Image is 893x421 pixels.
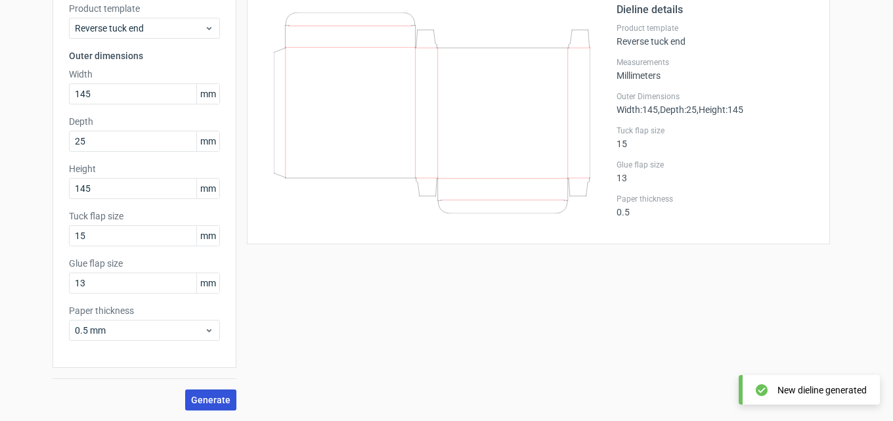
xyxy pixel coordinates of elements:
[196,131,219,151] span: mm
[69,68,220,81] label: Width
[777,384,867,397] div: New dieline generated
[658,104,697,115] span: , Depth : 25
[69,115,220,128] label: Depth
[75,324,204,337] span: 0.5 mm
[617,160,814,170] label: Glue flap size
[617,23,814,47] div: Reverse tuck end
[196,273,219,293] span: mm
[617,23,814,33] label: Product template
[69,2,220,15] label: Product template
[617,194,814,217] div: 0.5
[617,194,814,204] label: Paper thickness
[617,125,814,136] label: Tuck flap size
[69,162,220,175] label: Height
[617,2,814,18] h2: Dieline details
[617,57,814,68] label: Measurements
[617,104,658,115] span: Width : 145
[196,226,219,246] span: mm
[75,22,204,35] span: Reverse tuck end
[185,389,236,410] button: Generate
[69,257,220,270] label: Glue flap size
[196,84,219,104] span: mm
[697,104,743,115] span: , Height : 145
[191,395,230,405] span: Generate
[69,49,220,62] h3: Outer dimensions
[617,125,814,149] div: 15
[617,57,814,81] div: Millimeters
[617,91,814,102] label: Outer Dimensions
[196,179,219,198] span: mm
[69,304,220,317] label: Paper thickness
[69,210,220,223] label: Tuck flap size
[617,160,814,183] div: 13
